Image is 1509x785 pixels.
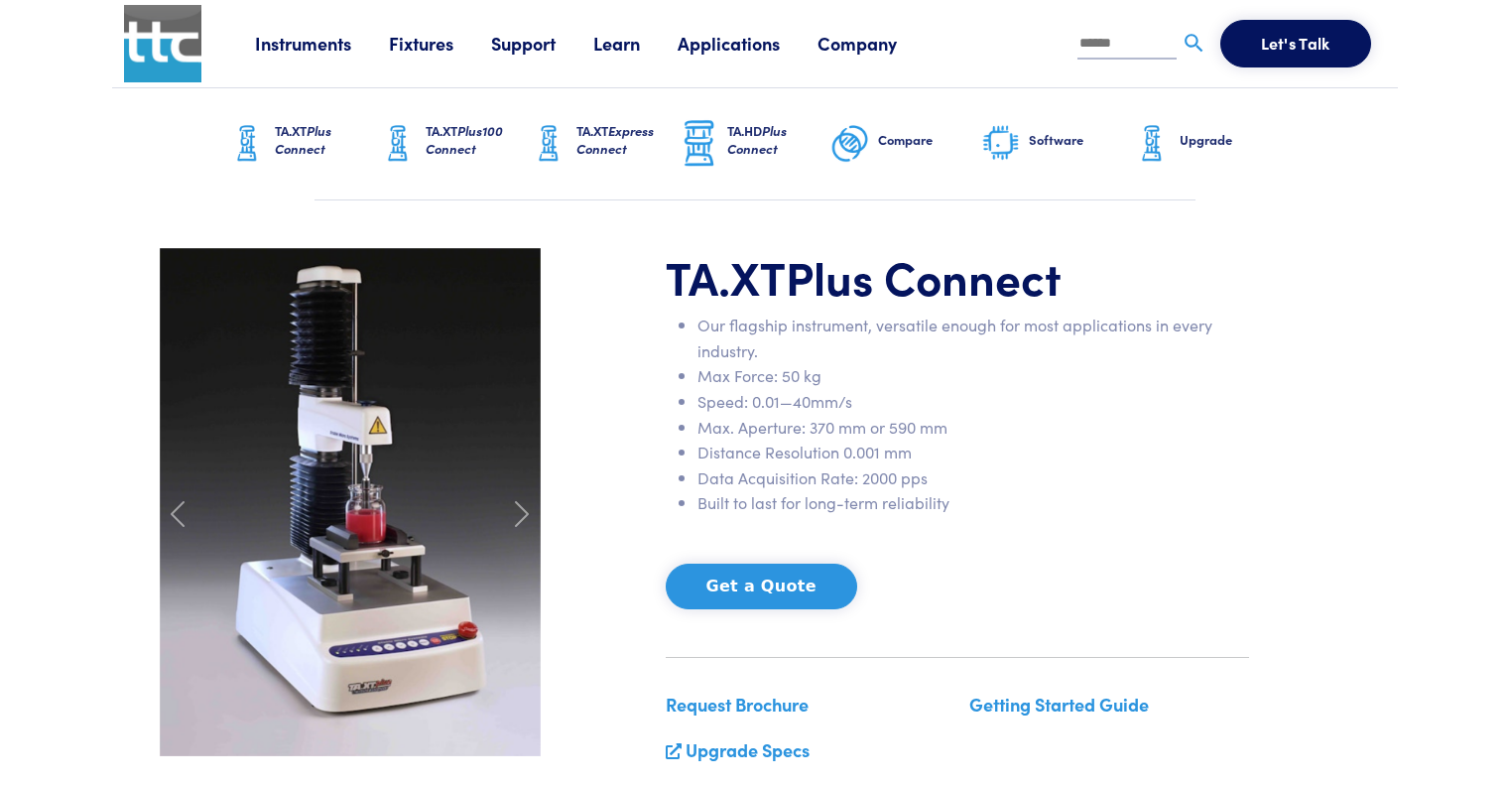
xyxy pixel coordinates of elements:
a: Upgrade Specs [686,737,810,762]
a: Request Brochure [666,692,809,717]
img: carousel-ta-xt-plus-bloom.jpg [160,248,541,756]
h6: Compare [878,131,981,149]
li: Speed: 0.01—40mm/s [697,389,1249,415]
img: ta-xt-graphic.png [227,119,267,169]
span: Express Connect [576,121,654,158]
h6: TA.HD [727,122,830,158]
a: Getting Started Guide [969,692,1149,717]
span: Plus Connect [275,121,331,158]
a: TA.HDPlus Connect [680,88,830,199]
a: Software [981,88,1132,199]
li: Distance Resolution 0.001 mm [697,440,1249,465]
span: Plus Connect [727,121,787,158]
h6: Software [1029,131,1132,149]
h6: TA.XT [275,122,378,158]
img: compare-graphic.png [830,119,870,169]
img: ta-xt-graphic.png [1132,119,1172,169]
button: Get a Quote [666,564,857,609]
img: ttc_logo_1x1_v1.0.png [124,5,201,82]
img: ta-hd-graphic.png [680,118,719,170]
a: Learn [593,31,678,56]
a: Applications [678,31,817,56]
h6: TA.XT [576,122,680,158]
a: Company [817,31,935,56]
a: Support [491,31,593,56]
li: Built to last for long-term reliability [697,490,1249,516]
a: TA.XTPlus Connect [227,88,378,199]
a: Fixtures [389,31,491,56]
h1: TA.XT [666,248,1249,306]
li: Data Acquisition Rate: 2000 pps [697,465,1249,491]
li: Max. Aperture: 370 mm or 590 mm [697,415,1249,441]
a: TA.XTPlus100 Connect [378,88,529,199]
img: software-graphic.png [981,123,1021,165]
a: Instruments [255,31,389,56]
h6: Upgrade [1180,131,1283,149]
img: ta-xt-graphic.png [529,119,568,169]
h6: TA.XT [426,122,529,158]
li: Our flagship instrument, versatile enough for most applications in every industry. [697,313,1249,363]
a: Compare [830,88,981,199]
img: ta-xt-graphic.png [378,119,418,169]
a: Upgrade [1132,88,1283,199]
span: Plus100 Connect [426,121,503,158]
button: Let's Talk [1220,20,1371,67]
span: Plus Connect [786,244,1062,308]
li: Max Force: 50 kg [697,363,1249,389]
a: TA.XTExpress Connect [529,88,680,199]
